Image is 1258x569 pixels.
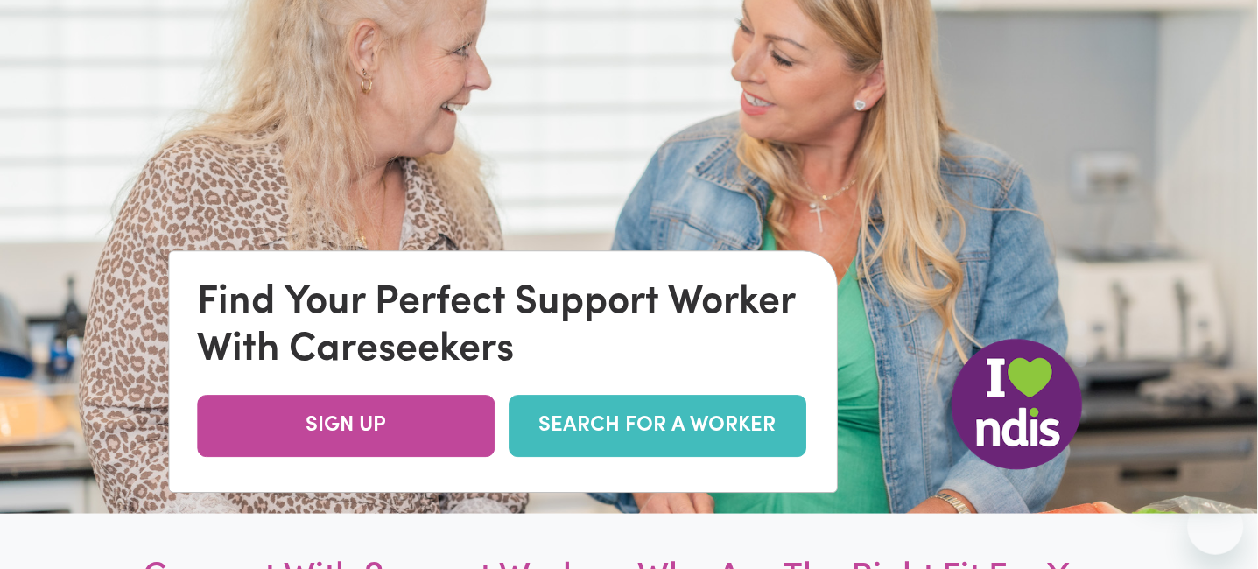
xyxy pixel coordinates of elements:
[1188,499,1244,555] iframe: Button to launch messaging window
[1139,453,1244,492] iframe: Message from company
[197,395,495,457] a: SIGN UP
[952,339,1083,470] img: NDIS Logo
[509,395,806,457] a: SEARCH FOR A WORKER
[197,279,809,374] div: Find Your Perfect Support Worker With Careseekers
